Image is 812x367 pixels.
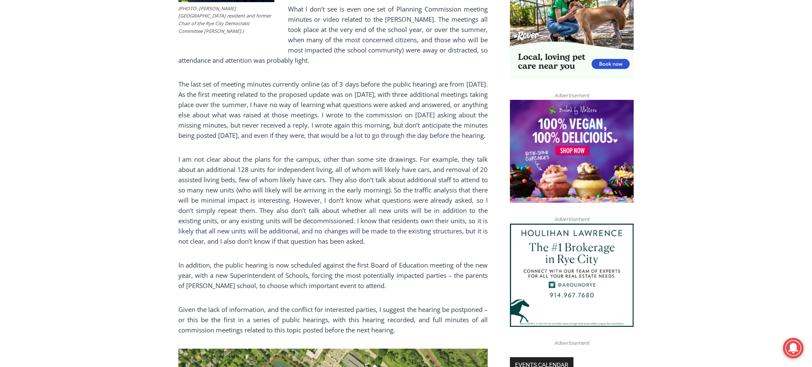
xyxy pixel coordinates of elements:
div: "Chef [PERSON_NAME] omakase menu is nirvana for lovers of great Japanese food." [87,53,121,102]
p: Given the lack of information, and the conflict for interested parties, I suggest the hearing be ... [178,304,488,335]
figcaption: (PHOTO: [PERSON_NAME][GEOGRAPHIC_DATA] resident and former Chair of the Rye City Democratic Commi... [178,5,274,35]
span: Advertisement [546,91,598,99]
span: Advertisement [546,339,598,347]
p: I am not clear about the plans for the campus, other than some site drawings. For example, they t... [178,154,488,246]
a: Open Tues. - Sun. [PHONE_NUMBER] [0,86,86,106]
span: Open Tues. - Sun. [PHONE_NUMBER] [3,88,84,120]
div: "[PERSON_NAME] and I covered the [DATE] Parade, which was a really eye opening experience as I ha... [215,0,403,83]
img: Baked by Melissa [510,100,634,203]
p: In addition, the public hearing is now scheduled against the first Board of Education meeting of ... [178,260,488,291]
span: Advertisement [546,215,598,223]
span: Intern @ [DOMAIN_NAME] [223,85,396,104]
img: Houlihan Lawrence The #1 Brokerage in Rye City [510,224,634,327]
a: Intern @ [DOMAIN_NAME] [205,83,413,106]
p: What I don’t see is even one set of Planning Commission meeting minutes or video related to the [... [178,4,488,65]
p: The last set of meeting minutes currently online (as of 3 days before the public hearing) are fro... [178,79,488,140]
